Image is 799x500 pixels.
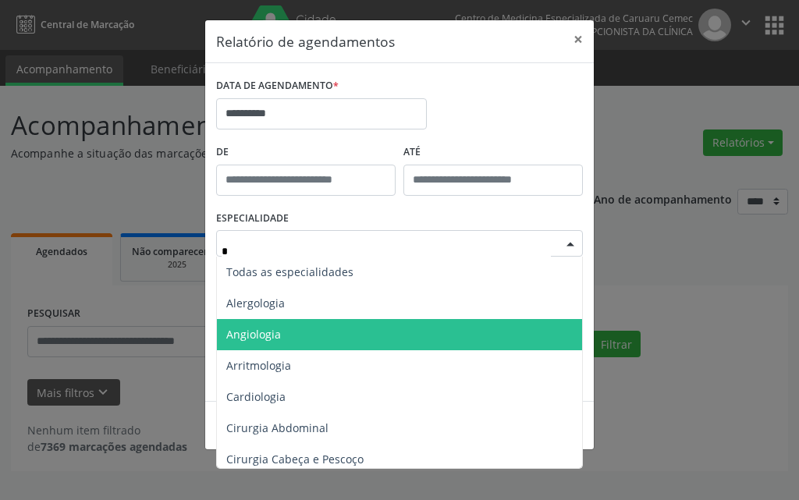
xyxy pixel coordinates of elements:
label: DATA DE AGENDAMENTO [216,74,339,98]
span: Arritmologia [226,358,291,373]
label: De [216,140,396,165]
label: ATÉ [403,140,583,165]
span: Cardiologia [226,389,286,404]
span: Angiologia [226,327,281,342]
span: Alergologia [226,296,285,310]
span: Cirurgia Cabeça e Pescoço [226,452,364,466]
h5: Relatório de agendamentos [216,31,395,51]
button: Close [563,20,594,59]
span: Todas as especialidades [226,264,353,279]
span: Cirurgia Abdominal [226,420,328,435]
label: ESPECIALIDADE [216,207,289,231]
